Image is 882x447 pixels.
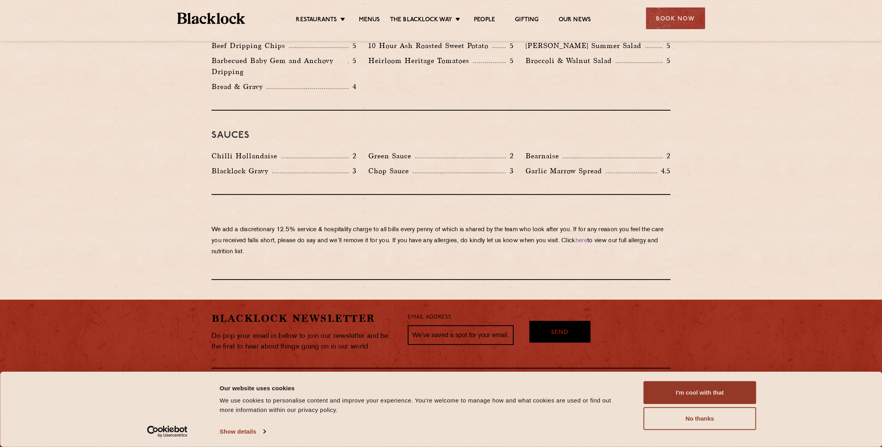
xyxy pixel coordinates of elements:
button: I'm cool with that [644,381,756,404]
a: Show details [220,426,266,438]
p: Do pop your email in below to join our newsletter and be the first to hear about things going on ... [212,331,396,352]
p: 10 Hour Ash Roasted Sweet Potato [368,40,492,51]
p: 3 [349,166,357,176]
p: Garlic Marrow Spread [525,165,606,176]
p: Blacklock Gravy [212,165,272,176]
a: Menus [359,16,380,25]
p: We add a discretionary 12.5% service & hospitality charge to all bills every penny of which is sh... [212,224,670,258]
h2: Blacklock Newsletter [212,312,396,325]
input: We’ve saved a spot for your email... [408,325,514,345]
div: We use cookies to personalise content and improve your experience. You're welcome to manage how a... [220,396,626,415]
p: 2 [663,151,670,161]
a: The Blacklock Way [390,16,452,25]
p: Green Sauce [368,150,415,161]
p: 2 [349,151,357,161]
p: Chilli Hollandaise [212,150,281,161]
a: Gifting [515,16,538,25]
p: Broccoli & Walnut Salad [525,55,616,66]
p: 4.5 [657,166,670,176]
p: Chop Sauce [368,165,413,176]
p: Beef Dripping Chips [212,40,289,51]
p: 5 [349,41,357,51]
a: Restaurants [296,16,337,25]
p: Bread & Gravy [212,81,267,92]
p: 5 [663,41,670,51]
p: 3 [506,166,514,176]
span: Send [551,328,568,338]
a: Our News [559,16,591,25]
p: 5 [506,56,514,66]
a: here [576,238,587,244]
div: Book Now [646,7,705,29]
h3: Sauces [212,130,670,141]
a: Usercentrics Cookiebot - opens in a new window [133,426,202,438]
img: BL_Textured_Logo-footer-cropped.svg [177,13,245,24]
div: Our website uses cookies [220,383,626,393]
p: Barbecued Baby Gem and Anchovy Dripping [212,55,348,77]
p: Bearnaise [525,150,563,161]
p: 5 [663,56,670,66]
p: Heirloom Heritage Tomatoes [368,55,473,66]
p: 4 [349,82,357,92]
label: Email Address [408,313,451,322]
p: 5 [506,41,514,51]
p: 5 [349,56,357,66]
button: No thanks [644,407,756,430]
a: People [474,16,495,25]
p: 2 [506,151,514,161]
p: [PERSON_NAME] Summer Salad [525,40,645,51]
